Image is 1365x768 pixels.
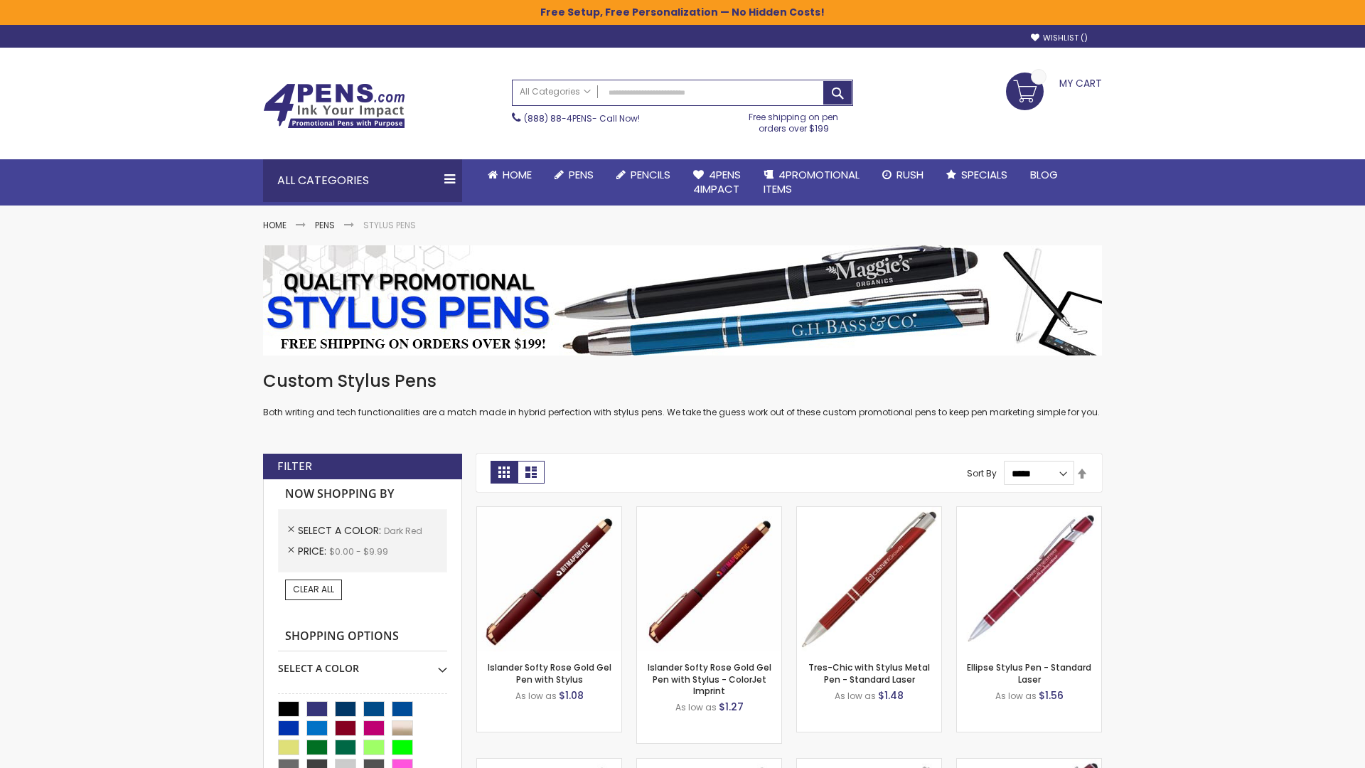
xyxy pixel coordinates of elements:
[631,167,670,182] span: Pencils
[1039,688,1064,703] span: $1.56
[285,580,342,599] a: Clear All
[569,167,594,182] span: Pens
[648,661,771,696] a: Islander Softy Rose Gold Gel Pen with Stylus - ColorJet Imprint
[559,688,584,703] span: $1.08
[734,106,854,134] div: Free shipping on pen orders over $199
[1030,167,1058,182] span: Blog
[1031,33,1088,43] a: Wishlist
[277,459,312,474] strong: Filter
[1019,159,1069,191] a: Blog
[477,507,621,651] img: Islander Softy Rose Gold Gel Pen with Stylus-Dark Red
[329,545,388,558] span: $0.00 - $9.99
[637,506,781,518] a: Islander Softy Rose Gold Gel Pen with Stylus - ColorJet Imprint-Dark Red
[384,525,422,537] span: Dark Red
[515,690,557,702] span: As low as
[488,661,611,685] a: Islander Softy Rose Gold Gel Pen with Stylus
[278,479,447,509] strong: Now Shopping by
[957,507,1101,651] img: Ellipse Stylus Pen - Standard Laser-Dark Red
[797,507,941,651] img: Tres-Chic with Stylus Metal Pen - Standard Laser-Dark Red
[263,245,1102,356] img: Stylus Pens
[263,370,1102,419] div: Both writing and tech functionalities are a match made in hybrid perfection with stylus pens. We ...
[524,112,640,124] span: - Call Now!
[503,167,532,182] span: Home
[797,506,941,518] a: Tres-Chic with Stylus Metal Pen - Standard Laser-Dark Red
[637,507,781,651] img: Islander Softy Rose Gold Gel Pen with Stylus - ColorJet Imprint-Dark Red
[935,159,1019,191] a: Specials
[675,701,717,713] span: As low as
[477,506,621,518] a: Islander Softy Rose Gold Gel Pen with Stylus-Dark Red
[896,167,924,182] span: Rush
[263,159,462,202] div: All Categories
[524,112,592,124] a: (888) 88-4PENS
[298,523,384,538] span: Select A Color
[871,159,935,191] a: Rush
[967,661,1091,685] a: Ellipse Stylus Pen - Standard Laser
[808,661,930,685] a: Tres-Chic with Stylus Metal Pen - Standard Laser
[315,219,335,231] a: Pens
[298,544,329,558] span: Price
[693,167,741,196] span: 4Pens 4impact
[967,467,997,479] label: Sort By
[491,461,518,484] strong: Grid
[995,690,1037,702] span: As low as
[719,700,744,714] span: $1.27
[543,159,605,191] a: Pens
[878,688,904,703] span: $1.48
[263,370,1102,393] h1: Custom Stylus Pens
[957,506,1101,518] a: Ellipse Stylus Pen - Standard Laser-Dark Red
[764,167,860,196] span: 4PROMOTIONAL ITEMS
[278,651,447,676] div: Select A Color
[363,219,416,231] strong: Stylus Pens
[605,159,682,191] a: Pencils
[682,159,752,206] a: 4Pens4impact
[293,583,334,595] span: Clear All
[520,86,591,97] span: All Categories
[278,622,447,652] strong: Shopping Options
[263,219,287,231] a: Home
[513,80,598,104] a: All Categories
[835,690,876,702] span: As low as
[961,167,1007,182] span: Specials
[752,159,871,206] a: 4PROMOTIONALITEMS
[263,83,405,129] img: 4Pens Custom Pens and Promotional Products
[476,159,543,191] a: Home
